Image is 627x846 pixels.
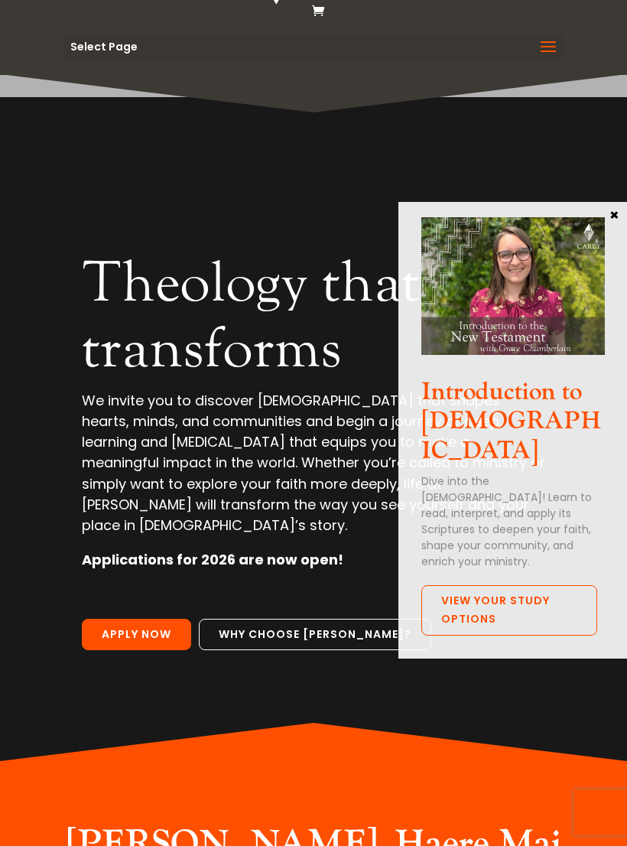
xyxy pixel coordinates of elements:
span: Select Page [70,41,138,52]
a: Apply Now [82,619,191,651]
p: Dive into the [DEMOGRAPHIC_DATA]! Learn to read, interpret, and apply its Scriptures to deepen yo... [421,473,605,570]
p: We invite you to discover [DEMOGRAPHIC_DATA] that shapes hearts, minds, and communities and begin... [82,390,545,549]
a: View Your Study Options [421,585,597,636]
a: Why choose [PERSON_NAME]? [199,619,431,651]
h3: Introduction to [DEMOGRAPHIC_DATA] [421,378,605,473]
h2: Theology that transforms [82,250,545,390]
strong: Applications for 2026 are now open! [82,550,343,569]
a: Intro to NT [421,342,605,360]
img: Intro to NT [421,217,605,355]
button: Close [607,207,622,221]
